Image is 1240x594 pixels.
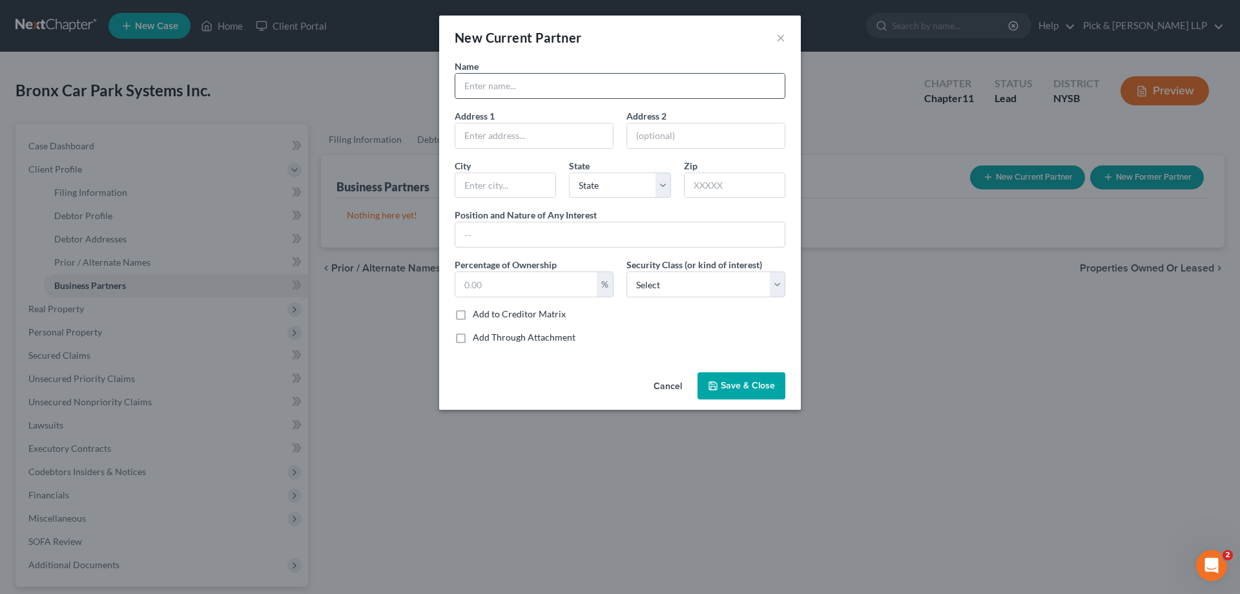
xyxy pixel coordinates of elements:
[455,272,597,297] input: 0.00
[626,258,762,271] label: Security Class (or kind of interest)
[626,109,666,123] label: Address 2
[455,173,555,198] input: Enter city...
[627,123,785,148] input: (optional)
[569,159,590,173] label: State
[1223,550,1233,560] span: 2
[684,173,785,198] input: XXXXX
[455,258,557,271] label: Percentage of Ownership
[697,372,785,399] button: Save & Close
[721,380,775,391] span: Save & Close
[455,159,471,173] label: City
[455,123,613,148] input: Enter address...
[684,159,697,173] label: Zip
[486,30,582,45] span: Current Partner
[597,272,613,297] div: %
[455,109,495,123] label: Address 1
[455,59,479,73] label: Name
[455,74,785,98] input: Enter name...
[776,30,785,45] button: ×
[455,30,482,45] span: New
[455,208,597,222] label: Position and Nature of Any Interest
[455,222,785,247] input: --
[1196,550,1227,581] iframe: Intercom live chat
[643,374,692,399] button: Cancel
[473,331,575,344] label: Add Through Attachment
[473,308,566,321] label: Add to Creditor Matrix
